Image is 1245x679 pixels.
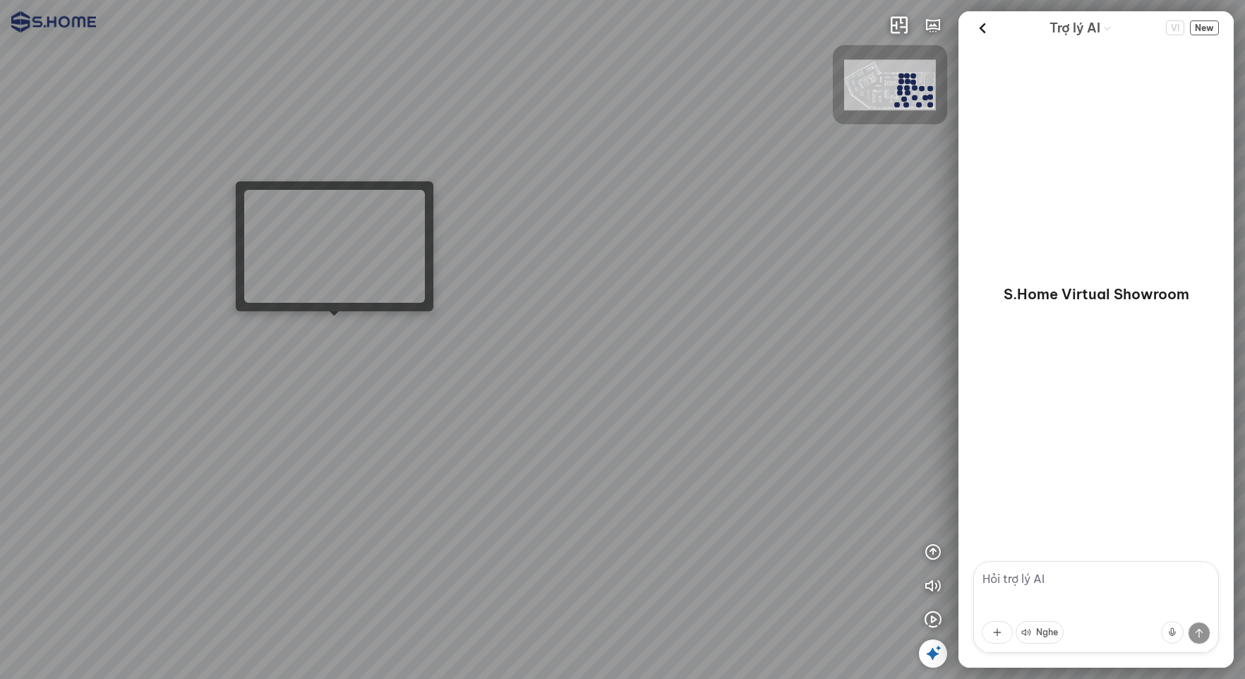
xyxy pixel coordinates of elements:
[1190,20,1219,35] span: New
[1016,621,1064,644] button: Nghe
[11,11,96,32] img: logo
[844,60,936,111] img: SHome_H____ng_l_94CLDY9XT4CH.png
[1166,20,1184,35] span: VI
[1049,18,1100,38] span: Trợ lý AI
[1166,20,1184,35] button: Change language
[1049,17,1112,39] div: AI Guide options
[1190,20,1219,35] button: New Chat
[1004,284,1189,304] p: S.Home Virtual Showroom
